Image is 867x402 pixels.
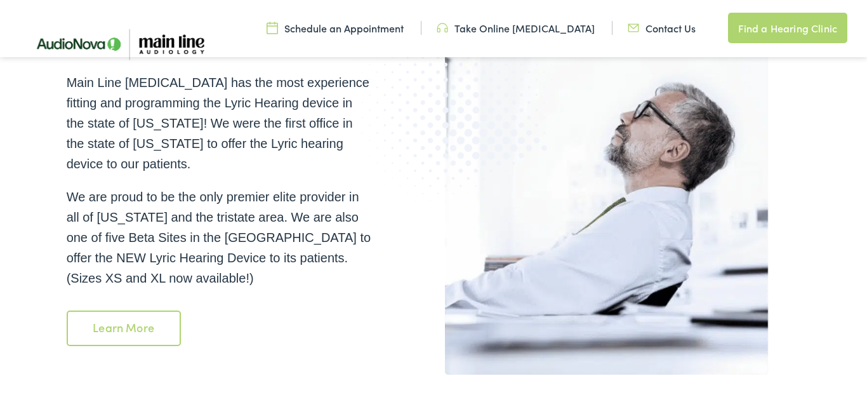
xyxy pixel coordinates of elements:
a: Contact Us [628,21,696,35]
img: utility icon [628,21,639,35]
p: Main Line [MEDICAL_DATA] has the most experience fitting and programming the Lyric Hearing device... [67,72,371,174]
a: Learn More [67,311,181,346]
p: We are proud to be the only premier elite provider in all of [US_STATE] and the tristate area. We... [67,187,371,288]
img: utility icon [437,21,448,35]
img: utility icon [267,21,278,35]
a: Find a Hearing Clinic [728,13,847,43]
a: Schedule an Appointment [267,21,404,35]
a: Take Online [MEDICAL_DATA] [437,21,595,35]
